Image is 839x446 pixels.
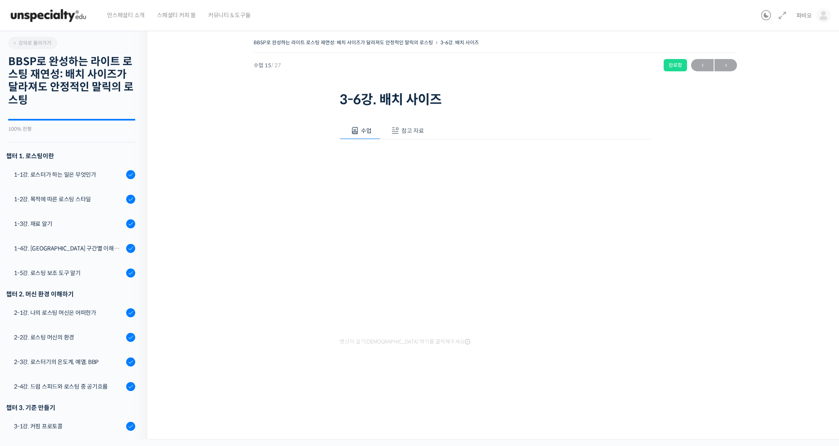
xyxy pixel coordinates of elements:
[340,339,470,345] span: 영상이 끊기[DEMOGRAPHIC_DATA] 여기를 클릭해주세요
[6,402,135,413] div: 챕터 3. 기준 만들기
[691,59,714,71] a: ←이전
[14,308,124,317] div: 2-1강. 나의 로스팅 머신은 어떠한가
[14,219,124,228] div: 1-3강. 재료 알기
[440,39,479,46] a: 3-6강. 배치 사이즈
[361,127,372,134] span: 수업
[664,59,687,71] div: 완료함
[14,269,124,278] div: 1-5강. 로스팅 보조 도구 알기
[714,59,737,71] a: 다음→
[714,60,737,71] span: →
[271,62,281,69] span: / 27
[14,244,124,253] div: 1-4강. [GEOGRAPHIC_DATA] 구간별 이해와 용어
[254,39,433,46] a: BBSP로 완성하는 라이트 로스팅 재연성: 배치 사이즈가 달라져도 안정적인 말릭의 로스팅
[254,63,281,68] span: 수업 15
[691,60,714,71] span: ←
[14,357,124,366] div: 2-3강. 로스터기의 온도계, 예열, BBP
[796,12,812,19] span: 파비오
[8,55,135,107] h2: BBSP로 완성하는 라이트 로스팅 재연성: 배치 사이즈가 달라져도 안정적인 말릭의 로스팅
[14,170,124,179] div: 1-1강. 로스터가 하는 일은 무엇인가
[6,289,135,300] div: 챕터 2. 머신 환경 이해하기
[12,40,51,46] span: 강의로 돌아가기
[14,382,124,391] div: 2-4강. 드럼 스피드와 로스팅 중 공기흐름
[401,127,424,134] span: 참고 자료
[14,333,124,342] div: 2-2강. 로스팅 머신의 환경
[8,37,57,49] a: 강의로 돌아가기
[340,92,651,107] h1: 3-6강. 배치 사이즈
[6,150,135,162] h3: 챕터 1. 로스팅이란
[14,195,124,204] div: 1-2강. 목적에 따른 로스팅 스타일
[14,422,124,431] div: 3-1강. 커핑 프로토콜
[8,127,135,132] div: 100% 진행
